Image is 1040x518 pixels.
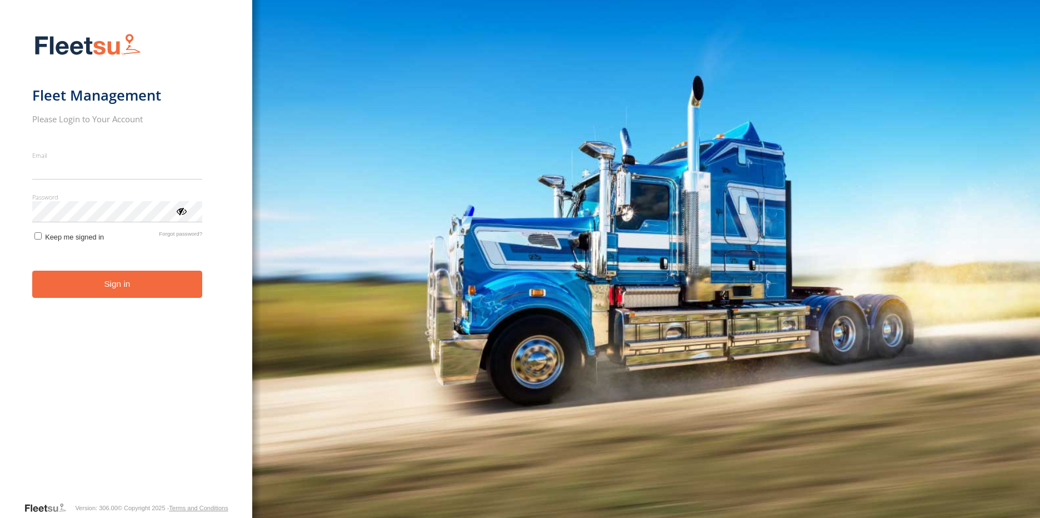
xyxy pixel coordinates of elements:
img: Fleetsu [32,31,143,59]
form: main [32,27,221,501]
label: Password [32,193,203,201]
h1: Fleet Management [32,86,203,104]
span: Keep me signed in [45,233,104,241]
div: ViewPassword [176,205,187,216]
button: Sign in [32,271,203,298]
label: Email [32,151,203,160]
a: Forgot password? [159,231,202,241]
h2: Please Login to Your Account [32,113,203,124]
div: © Copyright 2025 - [118,505,228,511]
input: Keep me signed in [34,232,42,240]
div: Version: 306.00 [75,505,117,511]
a: Visit our Website [24,502,75,514]
a: Terms and Conditions [169,505,228,511]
